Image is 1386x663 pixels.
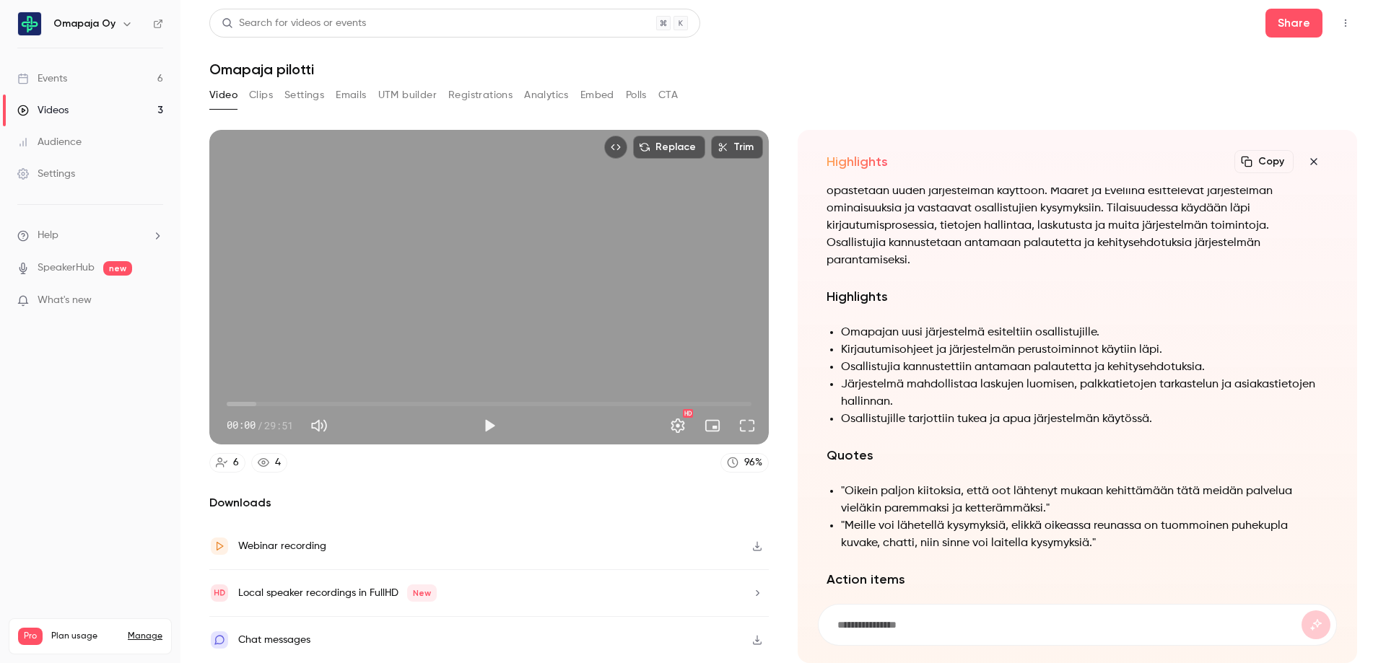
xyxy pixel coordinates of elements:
button: Embed video [604,136,627,159]
a: 4 [251,453,287,473]
li: "Meille voi lähetellä kysymyksiä, elikkä oikeassa reunassa on tuommoinen puhekupla kuvake, chatti... [841,517,1328,552]
span: 29:51 [264,418,293,433]
li: Järjestelmä mahdollistaa laskujen luomisen, palkkatietojen tarkastelun ja asiakastietojen hallinnan. [841,376,1328,410]
button: Video [209,84,237,107]
button: Play [475,411,504,440]
button: Mute [305,411,334,440]
div: HD [683,409,693,418]
div: 4 [275,455,281,470]
button: Replace [633,136,705,159]
button: Share [1265,9,1322,38]
button: Turn on miniplayer [698,411,727,440]
a: 96% [720,453,769,473]
iframe: Noticeable Trigger [146,294,163,307]
div: Search for videos or events [222,16,366,31]
button: Full screen [733,411,762,440]
h2: Quotes [827,445,1328,465]
div: Local speaker recordings in FullHD [238,584,437,602]
div: 00:00 [227,418,293,433]
a: 6 [209,453,245,473]
a: SpeakerHub [38,260,95,276]
button: Copy [1234,150,1294,173]
h2: Highlights [827,286,1328,307]
button: Emails [336,84,366,107]
div: Events [17,71,67,86]
button: UTM builder [378,84,437,107]
h6: Omapaja Oy [53,17,115,31]
span: new [103,261,132,276]
img: Omapaja Oy [18,12,41,35]
a: Manage [128,631,162,642]
div: Audience [17,135,82,149]
li: Kirjautumisohjeet ja järjestelmän perustoiminnot käytiin läpi. [841,341,1328,359]
button: Analytics [524,84,569,107]
button: Trim [711,136,763,159]
span: What's new [38,293,92,308]
button: Clips [249,84,273,107]
span: Help [38,228,58,243]
h2: Action items [827,569,1328,589]
li: Omapajan uusi järjestelmä esiteltiin osallistujille. [841,324,1328,341]
span: Pro [18,628,43,645]
div: 6 [233,455,239,470]
p: Tämä transkriptio on Omapajan pilottiin liittyvästä esittelytilaisuudesta, jossa osallistujia opa... [827,165,1328,269]
button: Top Bar Actions [1334,12,1357,35]
li: help-dropdown-opener [17,228,163,243]
button: Polls [626,84,647,107]
li: Osallistujille tarjottiin tukea ja apua järjestelmän käytössä. [841,410,1328,428]
button: Registrations [448,84,513,107]
li: "Oikein paljon kiitoksia, että oot lähtenyt mukaan kehittämään tätä meidän palvelua vieläkin pare... [841,483,1328,517]
h2: Downloads [209,494,769,511]
li: Osallistujia kannustettiin antamaan palautetta ja kehitysehdotuksia. [841,359,1328,376]
div: Settings [17,167,75,181]
h1: Omapaja pilotti [209,61,1357,78]
div: Chat messages [238,631,310,649]
button: CTA [658,84,678,107]
button: Embed [580,84,614,107]
span: Plan usage [51,631,119,642]
div: 96 % [744,455,762,470]
span: New [407,584,437,602]
div: Videos [17,103,69,118]
span: / [257,418,263,433]
button: Settings [663,411,692,440]
button: Settings [284,84,324,107]
span: 00:00 [227,418,256,433]
div: Webinar recording [238,537,326,555]
h2: Highlights [827,153,888,170]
